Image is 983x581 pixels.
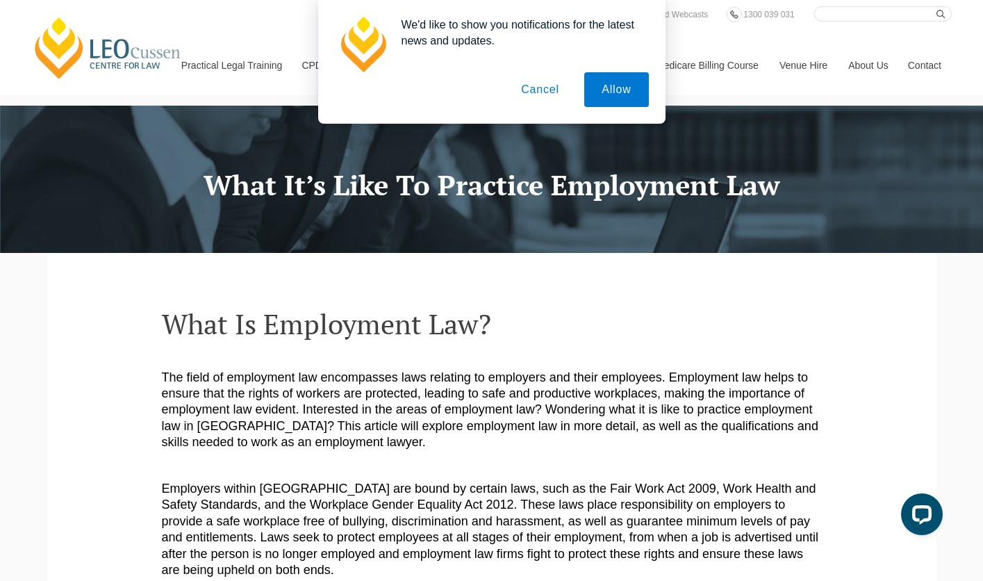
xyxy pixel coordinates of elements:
[390,17,649,49] div: We'd like to show you notifications for the latest news and updates.
[162,305,491,342] span: What Is Employment Law?
[335,17,390,72] img: notification icon
[890,488,948,546] iframe: LiveChat chat widget
[58,170,926,200] h1: What It’s Like To Practice Employment Law
[162,370,818,450] span: The field of employment law encompasses laws relating to employers and their employees. Employmen...
[504,72,577,107] button: Cancel
[584,72,648,107] button: Allow
[162,482,818,577] span: Employers within [GEOGRAPHIC_DATA] are bound by certain laws, such as the Fair Work Act 2009, Wor...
